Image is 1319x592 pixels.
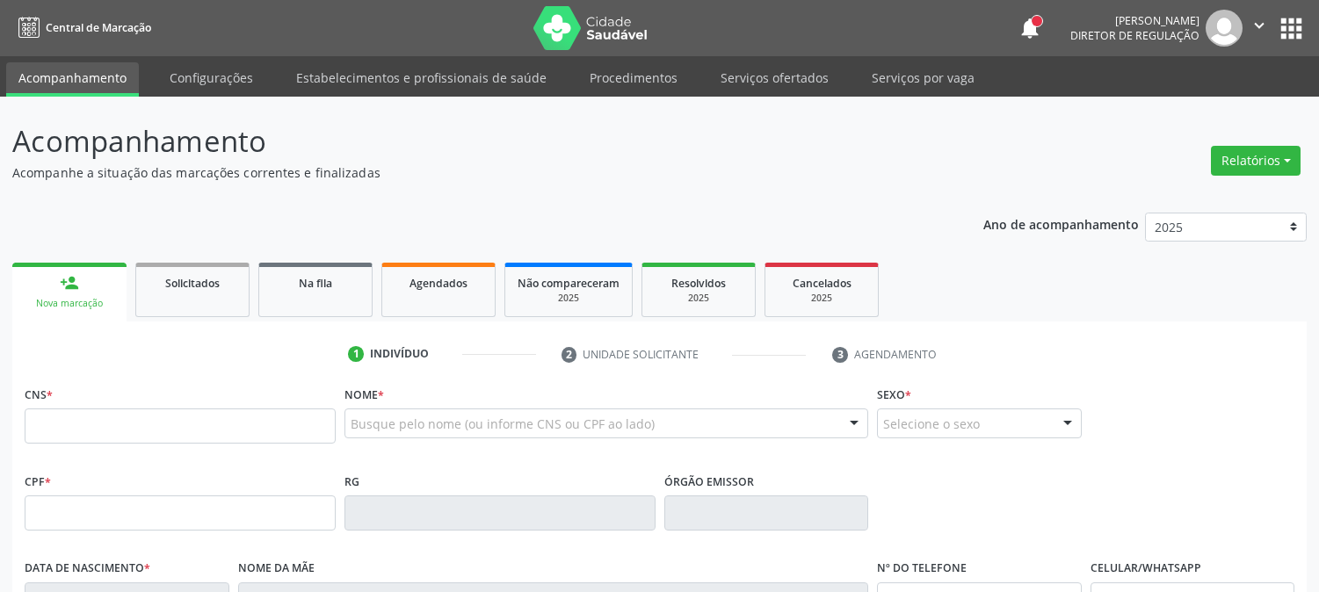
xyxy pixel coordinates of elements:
[708,62,841,93] a: Serviços ofertados
[46,20,151,35] span: Central de Marcação
[6,62,139,97] a: Acompanhamento
[344,468,359,495] label: RG
[25,555,150,582] label: Data de nascimento
[883,415,980,433] span: Selecione o sexo
[518,276,620,291] span: Não compareceram
[351,415,655,433] span: Busque pelo nome (ou informe CNS ou CPF ao lado)
[1091,555,1201,582] label: Celular/WhatsApp
[25,468,51,495] label: CPF
[671,276,726,291] span: Resolvidos
[1276,13,1307,44] button: apps
[370,346,429,362] div: Indivíduo
[25,381,53,408] label: CNS
[655,292,743,305] div: 2025
[60,273,79,292] div: person_add
[793,276,852,291] span: Cancelados
[348,346,364,362] div: 1
[1070,28,1199,43] span: Diretor de regulação
[577,62,690,93] a: Procedimentos
[409,276,467,291] span: Agendados
[238,555,315,582] label: Nome da mãe
[1211,146,1301,176] button: Relatórios
[983,213,1139,235] p: Ano de acompanhamento
[12,119,918,163] p: Acompanhamento
[165,276,220,291] span: Solicitados
[1243,10,1276,47] button: 
[344,381,384,408] label: Nome
[299,276,332,291] span: Na fila
[157,62,265,93] a: Configurações
[12,13,151,42] a: Central de Marcação
[1018,16,1042,40] button: notifications
[284,62,559,93] a: Estabelecimentos e profissionais de saúde
[877,381,911,408] label: Sexo
[664,468,754,495] label: Órgão emissor
[877,555,967,582] label: Nº do Telefone
[1070,13,1199,28] div: [PERSON_NAME]
[1250,16,1269,35] i: 
[778,292,866,305] div: 2025
[12,163,918,182] p: Acompanhe a situação das marcações correntes e finalizadas
[1206,10,1243,47] img: img
[25,297,114,310] div: Nova marcação
[859,62,987,93] a: Serviços por vaga
[518,292,620,305] div: 2025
